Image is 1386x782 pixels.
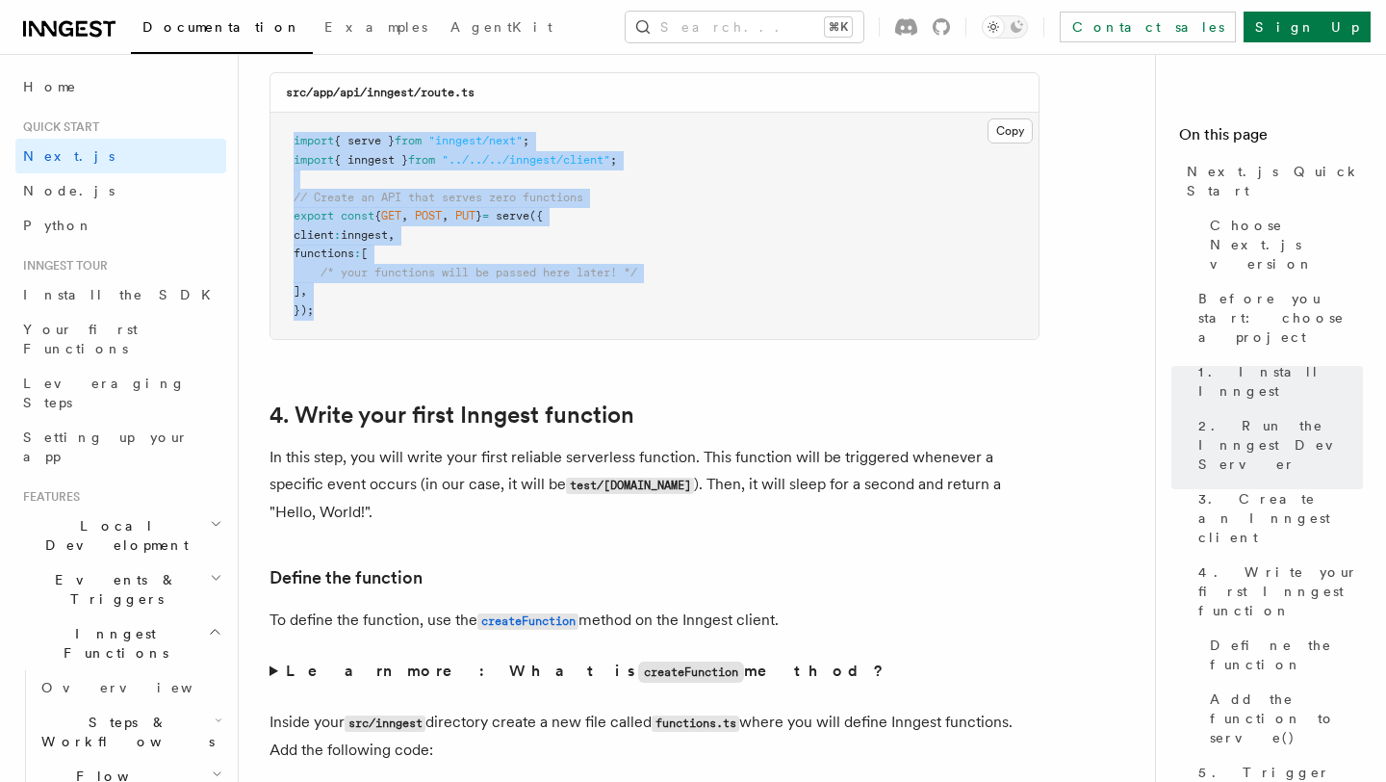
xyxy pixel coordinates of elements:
a: AgentKit [439,6,564,52]
span: } [475,209,482,222]
span: Documentation [142,19,301,35]
span: /* your functions will be passed here later! */ [321,266,637,279]
span: : [334,228,341,242]
a: 4. Write your first Inngest function [269,402,634,429]
code: createFunction [638,662,744,683]
span: Home [23,77,77,96]
span: 1. Install Inngest [1198,362,1363,401]
span: Leveraging Steps [23,376,186,410]
kbd: ⌘K [825,17,852,37]
span: functions [294,247,354,260]
span: , [442,209,449,222]
span: , [401,209,408,222]
button: Local Development [15,508,226,562]
span: Overview [41,680,240,695]
button: Search...⌘K [626,12,863,42]
span: Node.js [23,183,115,198]
a: Node.js [15,173,226,208]
span: ] [294,284,300,298]
a: Before you start: choose a project [1191,281,1363,354]
h4: On this page [1179,123,1363,154]
a: Documentation [131,6,313,54]
span: Add the function to serve() [1210,690,1363,747]
a: Define the function [1202,628,1363,682]
code: src/inngest [345,716,425,732]
a: Leveraging Steps [15,366,226,420]
a: Define the function [269,564,423,591]
span: GET [381,209,401,222]
span: client [294,228,334,242]
code: functions.ts [652,716,739,732]
a: createFunction [477,611,578,629]
span: ; [523,134,529,147]
span: { serve } [334,134,395,147]
button: Steps & Workflows [34,705,226,759]
span: Install the SDK [23,287,222,302]
span: Next.js [23,148,115,164]
span: 4. Write your first Inngest function [1198,562,1363,620]
span: from [395,134,422,147]
span: Steps & Workflows [34,713,215,751]
span: import [294,134,334,147]
button: Inngest Functions [15,616,226,670]
span: 2. Run the Inngest Dev Server [1198,416,1363,474]
summary: Learn more: What iscreateFunctionmethod? [269,658,1039,686]
a: Overview [34,670,226,705]
a: Your first Functions [15,312,226,366]
span: Examples [324,19,427,35]
span: POST [415,209,442,222]
span: import [294,153,334,167]
span: AgentKit [450,19,552,35]
a: Examples [313,6,439,52]
span: inngest [341,228,388,242]
span: 3. Create an Inngest client [1198,489,1363,547]
span: PUT [455,209,475,222]
a: Sign Up [1244,12,1371,42]
span: "../../../inngest/client" [442,153,610,167]
strong: Learn more: What is method? [286,662,887,680]
span: { [374,209,381,222]
span: Python [23,218,93,233]
a: 2. Run the Inngest Dev Server [1191,408,1363,482]
span: Your first Functions [23,322,138,356]
span: Quick start [15,119,99,135]
button: Copy [988,118,1033,143]
a: Add the function to serve() [1202,682,1363,755]
a: Next.js Quick Start [1179,154,1363,208]
span: Local Development [15,516,210,555]
code: src/app/api/inngest/route.ts [286,86,475,99]
span: Before you start: choose a project [1198,289,1363,347]
span: { inngest } [334,153,408,167]
span: ; [610,153,617,167]
code: test/[DOMAIN_NAME] [566,478,694,494]
span: , [388,228,395,242]
p: To define the function, use the method on the Inngest client. [269,607,1039,635]
span: Inngest tour [15,258,108,274]
span: Inngest Functions [15,624,208,663]
span: : [354,247,361,260]
code: createFunction [477,613,578,630]
span: }); [294,303,314,317]
span: = [482,209,489,222]
span: Define the function [1210,636,1363,674]
a: Home [15,69,226,104]
p: In this step, you will write your first reliable serverless function. This function will be trigg... [269,444,1039,526]
button: Events & Triggers [15,562,226,616]
span: serve [496,209,529,222]
span: Choose Next.js version [1210,216,1363,274]
a: Setting up your app [15,420,226,474]
a: Python [15,208,226,243]
a: 4. Write your first Inngest function [1191,555,1363,628]
a: Contact sales [1060,12,1236,42]
a: 3. Create an Inngest client [1191,482,1363,555]
span: // Create an API that serves zero functions [294,191,583,204]
span: Features [15,489,80,505]
span: , [300,284,307,298]
a: Install the SDK [15,277,226,312]
p: Inside your directory create a new file called where you will define Inngest functions. Add the f... [269,709,1039,764]
button: Toggle dark mode [982,15,1028,39]
span: "inngest/next" [428,134,523,147]
a: 1. Install Inngest [1191,354,1363,408]
span: Next.js Quick Start [1187,162,1363,200]
span: Setting up your app [23,430,189,464]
